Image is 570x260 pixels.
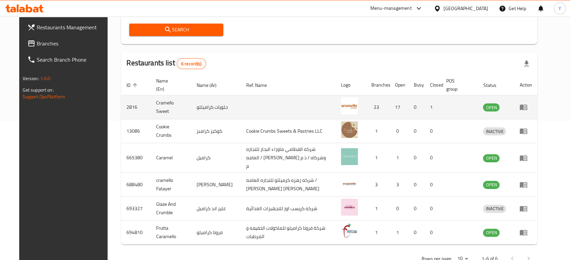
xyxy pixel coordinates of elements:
a: Branches [22,35,114,52]
td: 1 [366,197,390,221]
span: INACTIVE [483,205,506,213]
span: Search Branch Phone [37,56,109,64]
img: cramello Fatayer [341,175,358,192]
img: Frutta Caramello [341,223,358,239]
td: 1 [366,143,390,173]
td: شركة فروتا كراميلو للماكولات الخفيفه و المرطبات [241,221,336,245]
span: Version: [23,74,39,83]
td: 0 [425,119,441,143]
td: 0 [408,143,425,173]
span: OPEN [483,229,500,236]
img: Cramello Sweet [341,97,358,114]
table: enhanced table [121,75,537,245]
th: Logo [336,75,366,95]
button: Search [129,24,223,36]
span: INACTIVE [483,128,506,135]
td: cramello Fatayer [151,173,191,197]
td: 13086 [121,119,151,143]
td: 3 [390,173,408,197]
td: شركه كريسب اوز للتجهيزات الغذائية [241,197,336,221]
td: [PERSON_NAME] [191,173,241,197]
div: Menu [519,228,532,236]
div: Menu [519,103,532,111]
span: Name (En) [156,77,183,93]
h2: Restaurants list [126,58,206,69]
div: Total records count [177,58,206,69]
div: Menu [519,204,532,213]
div: Menu [519,127,532,135]
td: Cramello Sweet [151,95,191,119]
td: 0 [408,119,425,143]
span: 1.0.0 [40,74,51,83]
span: 6 record(s) [177,61,206,67]
span: ID [126,81,139,89]
td: Frutta Caramello [151,221,191,245]
td: 3 [366,173,390,197]
td: Glaze And Crumble [151,197,191,221]
td: 0 [425,143,441,173]
td: كوكيز كرامبز [191,119,241,143]
td: 0 [408,221,425,245]
span: Status [483,81,505,89]
span: OPEN [483,181,500,189]
td: 1 [425,95,441,119]
div: Menu [519,154,532,162]
td: 0 [425,173,441,197]
div: Menu-management [370,4,412,12]
a: Support.OpsPlatform [23,92,65,101]
th: Action [514,75,537,95]
td: 0 [408,95,425,119]
div: Export file [518,56,535,72]
td: 665380 [121,143,151,173]
a: Search Branch Phone [22,52,114,68]
td: 693327 [121,197,151,221]
td: 1 [390,221,408,245]
span: OPEN [483,154,500,162]
td: 1 [366,119,390,143]
td: 17 [390,95,408,119]
span: Ref. Name [246,81,276,89]
td: 0 [425,197,441,221]
td: شركه القطامي ماوراء البحار للتجاره العامه / [PERSON_NAME] وشركاه / ذ م م [241,143,336,173]
td: 2816 [121,95,151,119]
th: Branches [366,75,390,95]
td: 694810 [121,221,151,245]
td: 688480 [121,173,151,197]
td: Cookie Crumbs Sweets & Pastries LLC [241,119,336,143]
span: Get support on: [23,86,54,94]
th: Busy [408,75,425,95]
td: 0 [390,119,408,143]
td: غليز اند كرامبل [191,197,241,221]
span: Name (Ar) [197,81,225,89]
th: Closed [425,75,441,95]
td: شركه زهره كرميللو للتجاره العامه / [PERSON_NAME] [PERSON_NAME] [241,173,336,197]
img: Caramel [341,148,358,165]
td: 23 [366,95,390,119]
div: INACTIVE [483,127,506,135]
th: Open [390,75,408,95]
span: Restaurants Management [37,23,109,31]
td: 0 [408,197,425,221]
td: 0 [408,173,425,197]
td: Caramel [151,143,191,173]
div: Menu [519,181,532,189]
td: 1 [390,143,408,173]
img: Cookie Crumbs [341,121,358,138]
td: Cookie Crumbs [151,119,191,143]
td: فروتا كراميلو [191,221,241,245]
td: كراميل [191,143,241,173]
span: Y [559,5,561,12]
span: Search [135,26,218,34]
img: Glaze And Crumble [341,199,358,216]
td: 0 [425,221,441,245]
span: OPEN [483,104,500,111]
a: Restaurants Management [22,19,114,35]
td: 0 [390,197,408,221]
span: POS group [446,77,470,93]
td: 1 [366,221,390,245]
span: Branches [37,39,109,47]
